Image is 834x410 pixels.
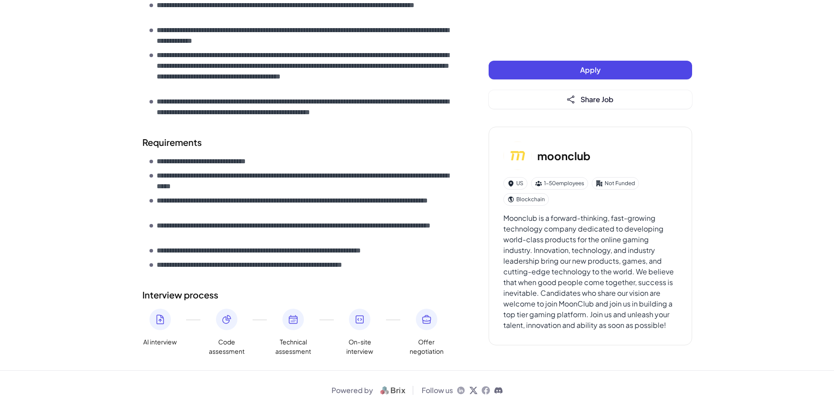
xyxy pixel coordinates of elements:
span: Powered by [332,385,373,396]
div: Not Funded [592,177,639,190]
span: On-site interview [342,337,378,356]
button: Apply [489,61,692,79]
span: Offer negotiation [409,337,444,356]
h3: moonclub [537,148,590,164]
div: Moonclub is a forward-thinking, fast-growing technology company dedicated to developing world-cla... [503,213,677,331]
div: Blockchain [503,193,549,206]
span: Apply [580,65,601,75]
span: Share Job [581,95,614,104]
span: Technical assessment [275,337,311,356]
button: Share Job [489,90,692,109]
div: 1-50 employees [531,177,588,190]
div: US [503,177,527,190]
h2: Interview process [142,288,453,302]
h2: Requirements [142,136,453,149]
span: Code assessment [209,337,245,356]
span: AI interview [143,337,177,347]
img: logo [377,385,409,396]
span: Follow us [422,385,453,396]
img: mo [503,141,532,170]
